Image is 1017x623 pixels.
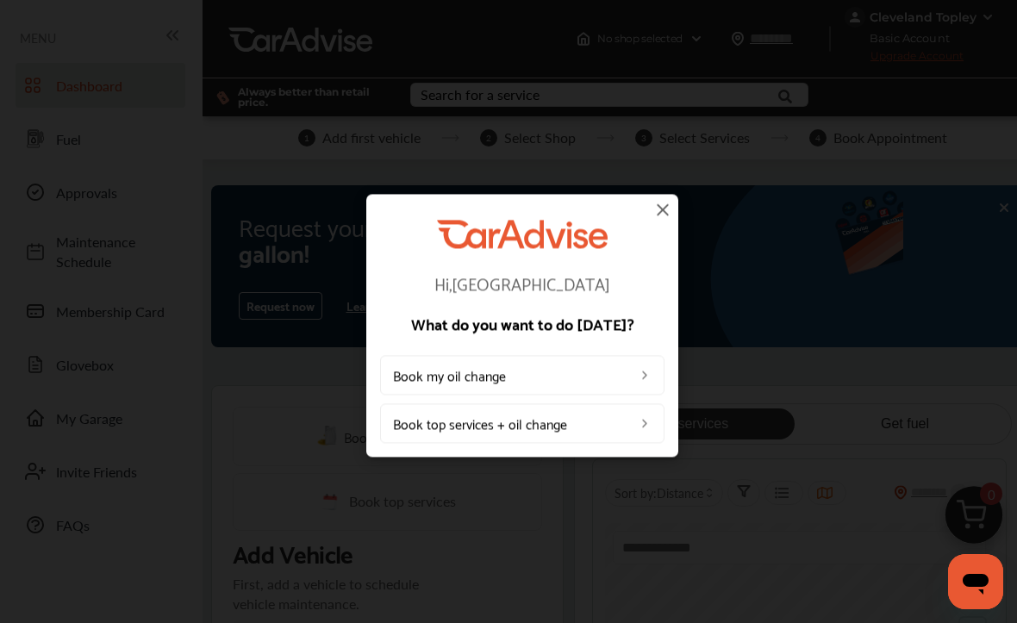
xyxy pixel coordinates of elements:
[380,315,664,331] p: What do you want to do [DATE]?
[380,355,664,395] a: Book my oil change
[948,554,1003,609] iframe: Button to launch messaging window, conversation in progress
[380,403,664,443] a: Book top services + oil change
[652,199,673,220] img: close-icon.a004319c.svg
[638,416,652,430] img: left_arrow_icon.0f472efe.svg
[437,220,608,248] img: CarAdvise Logo
[380,274,664,291] p: Hi, [GEOGRAPHIC_DATA]
[638,368,652,382] img: left_arrow_icon.0f472efe.svg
